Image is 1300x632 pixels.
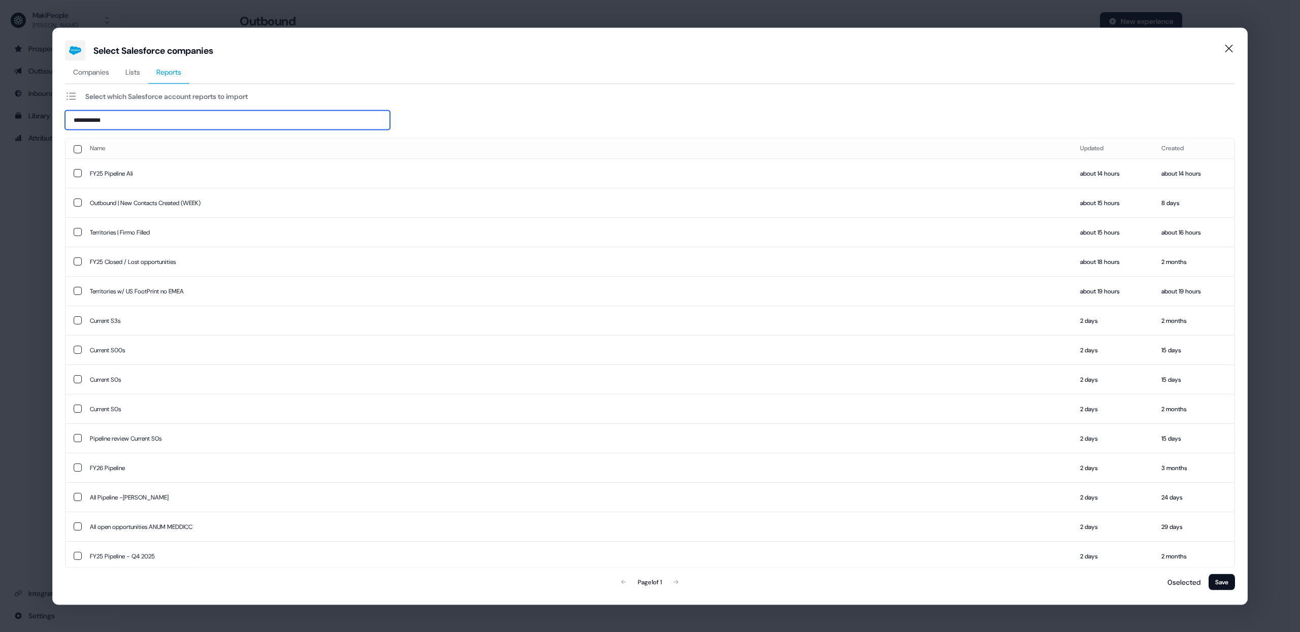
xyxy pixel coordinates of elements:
td: FY25 Pipeline Ali [82,158,1072,188]
button: Close [1219,38,1239,58]
span: Reports [156,66,181,77]
td: Territories w/ US FootPrint no EMEA [82,276,1072,306]
div: 3 months [1161,462,1226,473]
span: Companies [73,66,109,77]
th: Updated [1072,138,1153,158]
div: Select which Salesforce account reports to import [85,91,248,101]
div: 24 days [1161,492,1226,502]
td: Current S00s [82,335,1072,364]
div: 15 days [1161,345,1226,355]
div: 2 days [1080,404,1145,414]
button: Save [1209,574,1235,590]
div: 2 days [1080,315,1145,325]
div: about 14 hours [1161,168,1226,178]
div: about 16 hours [1161,227,1226,237]
div: 2 months [1161,256,1226,267]
th: Created [1153,138,1234,158]
div: 2 days [1080,492,1145,502]
div: 2 days [1080,345,1145,355]
td: Current S0s [82,394,1072,423]
div: 2 days [1080,433,1145,443]
div: about 18 hours [1080,256,1145,267]
div: 2 months [1161,315,1226,325]
div: about 19 hours [1161,286,1226,296]
th: Name [82,138,1072,158]
td: FY25 Pipeline - Q4 2025 [82,541,1072,571]
div: 2 months [1161,404,1226,414]
td: FY25 Closed / Lost opportunities [82,247,1072,276]
div: Page 1 of 1 [638,577,662,587]
div: 29 days [1161,521,1226,531]
div: Select Salesforce companies [93,44,213,56]
div: 8 days [1161,197,1226,208]
div: about 15 hours [1080,197,1145,208]
td: All Pipeline -[PERSON_NAME] [82,482,1072,512]
div: 2 days [1080,374,1145,384]
td: FY26 Pipeline [82,453,1072,482]
div: 2 months [1161,551,1226,561]
td: All open opportunities ANUM MEDDICC [82,512,1072,541]
div: 15 days [1161,433,1226,443]
td: Current S0s [82,364,1072,394]
div: 15 days [1161,374,1226,384]
div: 2 days [1080,521,1145,531]
div: 2 days [1080,462,1145,473]
td: Pipeline review Current S0s [82,423,1072,453]
div: about 19 hours [1080,286,1145,296]
div: about 15 hours [1080,227,1145,237]
p: 0 selected [1163,577,1200,587]
td: Current S3s [82,306,1072,335]
div: 2 days [1080,551,1145,561]
td: Outbound | New Contacts Created (WEEK) [82,188,1072,217]
td: Territories | Firmo Filled [82,217,1072,247]
div: about 14 hours [1080,168,1145,178]
span: Lists [125,66,140,77]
